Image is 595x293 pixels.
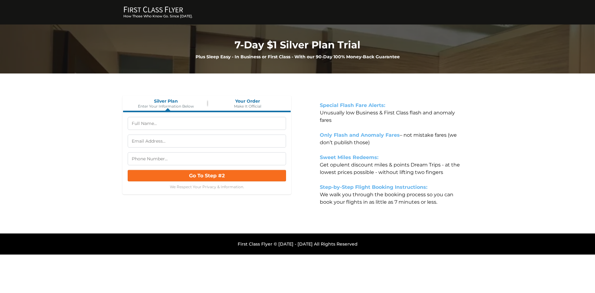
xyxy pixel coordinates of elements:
button: Go To Step #2 [128,170,286,181]
p: Get opulent discount miles & points Dream Trips - at the lowest prices possible - without lifting... [320,161,466,176]
input: Email Address... [128,135,286,148]
input: Full Name... [128,117,286,130]
strong: Step-by-Step Flight Booking Instructions: [320,184,427,190]
strong: Only Flash and Anomaly Fares [320,132,400,138]
span: Silver Plan [125,98,207,104]
strong: 7-Day $1 Silver Plan Trial [235,39,360,51]
p: Unusually low Business & First Class flash and anomaly fares [320,109,466,124]
span: Go To Step #2 [189,173,225,179]
span: We Respect Your Privacy & Information. [170,184,244,189]
p: We walk you through the booking process so you can book your flights in as little as 7 minutes or... [320,191,466,206]
strong: Special Flash Fare Alerts: [320,102,385,108]
strong: Sweet Miles Redeems: [320,154,378,160]
strong: Plus Sleep Easy - In Business or First Class - With our 90-Day 100% Money-Back Guarantee [196,54,400,60]
span: Make It Official [207,104,289,109]
span: Your Order [207,98,289,104]
span: Enter Your Information Below [125,104,207,109]
h3: How Those Who Know Go. Since [DATE]. [123,14,473,18]
h2: First Class Flyer © [DATE] - [DATE] All Rights Reserved [122,241,473,247]
p: – not mistake fares (we don’t publish those) [320,131,466,146]
input: Phone Number... [128,152,286,165]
